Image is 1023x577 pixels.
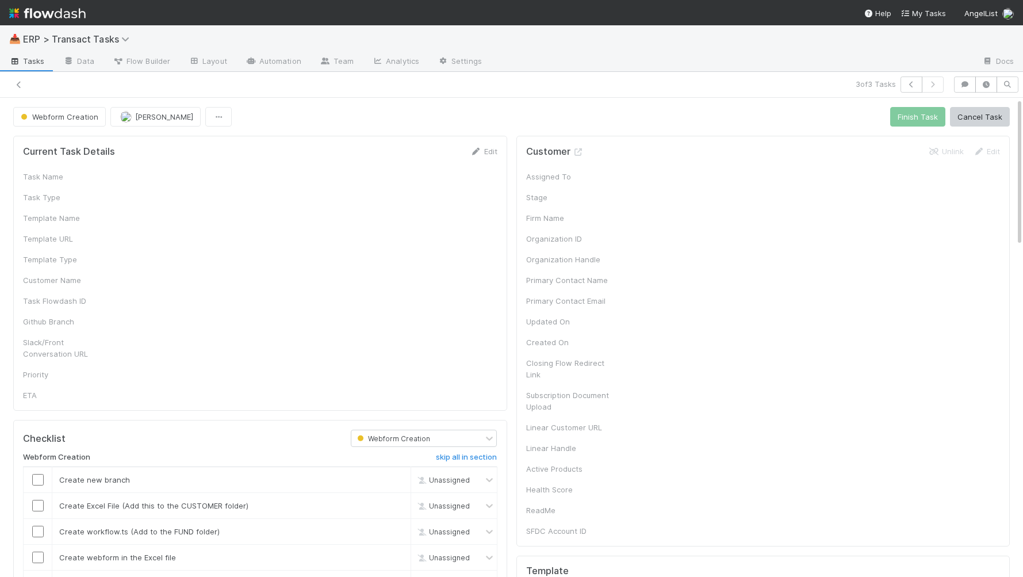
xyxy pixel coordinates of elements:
h5: Current Task Details [23,146,115,158]
div: SFDC Account ID [526,525,612,537]
div: Health Score [526,484,612,495]
div: Help [864,7,891,19]
a: Edit [973,147,1000,156]
h5: Customer [526,146,584,158]
img: avatar_ef15843f-6fde-4057-917e-3fb236f438ca.png [1002,8,1014,20]
div: Task Type [23,192,109,203]
div: Linear Handle [526,442,612,454]
a: Layout [179,53,236,71]
span: Unassigned [415,476,470,484]
div: Task Flowdash ID [23,295,109,307]
div: Customer Name [23,274,109,286]
div: Closing Flow Redirect Link [526,357,612,380]
div: Linear Customer URL [526,422,612,433]
button: [PERSON_NAME] [110,107,201,127]
a: Settings [428,53,491,71]
a: Flow Builder [104,53,179,71]
a: Team [311,53,363,71]
div: Updated On [526,316,612,327]
span: My Tasks [901,9,946,18]
div: ReadMe [526,505,612,516]
span: Create new branch [59,475,130,484]
img: avatar_ef15843f-6fde-4057-917e-3fb236f438ca.png [120,111,132,123]
h5: Checklist [23,433,66,445]
a: Docs [973,53,1023,71]
div: Subscription Document Upload [526,389,612,412]
a: Edit [470,147,497,156]
div: Stage [526,192,612,203]
div: Task Name [23,171,109,182]
div: Template URL [23,233,109,244]
a: Analytics [363,53,428,71]
a: skip all in section [436,453,497,467]
span: Flow Builder [113,55,170,67]
span: AngelList [964,9,998,18]
a: Data [54,53,104,71]
div: ETA [23,389,109,401]
span: ERP > Transact Tasks [23,33,135,45]
div: Primary Contact Name [526,274,612,286]
div: Github Branch [23,316,109,327]
div: Organization ID [526,233,612,244]
button: Cancel Task [950,107,1010,127]
div: Active Products [526,463,612,475]
div: Created On [526,337,612,348]
span: 3 of 3 Tasks [856,78,896,90]
span: Webform Creation [18,112,98,121]
div: Slack/Front Conversation URL [23,337,109,360]
img: logo-inverted-e16ddd16eac7371096b0.svg [9,3,86,23]
div: Assigned To [526,171,612,182]
a: Unlink [928,147,964,156]
div: Firm Name [526,212,612,224]
a: My Tasks [901,7,946,19]
span: Webform Creation [355,434,430,443]
div: Template Type [23,254,109,265]
button: Webform Creation [13,107,106,127]
h6: Webform Creation [23,453,90,462]
div: Primary Contact Email [526,295,612,307]
span: Create workflow.ts (Add to the FUND folder) [59,527,220,536]
span: Unassigned [415,553,470,562]
span: Unassigned [415,502,470,510]
a: Automation [236,53,311,71]
h6: skip all in section [436,453,497,462]
h5: Template [526,565,569,577]
div: Organization Handle [526,254,612,265]
div: Priority [23,369,109,380]
span: Tasks [9,55,45,67]
span: Create Excel File (Add this to the CUSTOMER folder) [59,501,248,510]
span: 📥 [9,34,21,44]
div: Template Name [23,212,109,224]
button: Finish Task [890,107,945,127]
span: Unassigned [415,528,470,536]
span: Create webform in the Excel file [59,553,176,562]
span: [PERSON_NAME] [135,112,193,121]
